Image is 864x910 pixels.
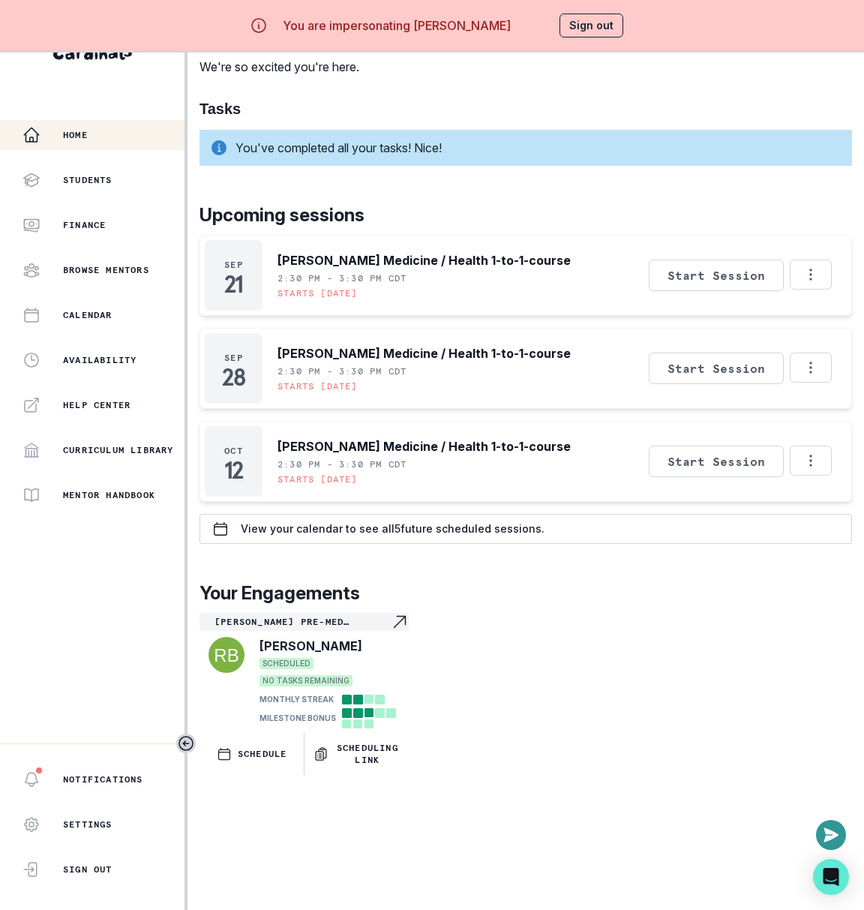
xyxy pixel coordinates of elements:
[649,353,784,384] button: Start Session
[224,277,243,292] p: 21
[259,694,334,705] p: MONTHLY STREAK
[199,100,852,118] h1: Tasks
[259,637,362,655] p: [PERSON_NAME]
[63,129,88,141] p: Home
[63,354,136,366] p: Availability
[813,859,849,895] div: Open Intercom Messenger
[208,637,244,673] img: svg
[199,580,852,607] p: Your Engagements
[277,437,571,455] p: [PERSON_NAME] Medicine / Health 1-to-1-course
[304,733,409,775] button: Scheduling Link
[790,446,832,476] button: Options
[199,733,304,775] button: SCHEDULE
[559,14,623,38] button: Sign out
[63,773,143,785] p: Notifications
[277,365,406,377] p: 2:30 PM - 3:30 PM CDT
[63,174,112,186] p: Students
[259,713,336,724] p: MILESTONE BONUS
[790,353,832,383] button: Options
[277,344,571,362] p: [PERSON_NAME] Medicine / Health 1-to-1-course
[63,399,130,411] p: Help Center
[63,264,149,276] p: Browse Mentors
[199,130,852,166] div: You've completed all your tasks! Nice!
[238,748,287,760] p: SCHEDULE
[277,287,358,299] p: Starts [DATE]
[334,742,400,766] p: Scheduling Link
[241,523,544,535] p: View your calendar to see all 5 future scheduled sessions.
[259,658,313,669] span: SCHEDULED
[63,818,112,830] p: Settings
[277,272,406,284] p: 2:30 PM - 3:30 PM CDT
[224,352,243,364] p: Sep
[283,17,511,35] p: You are impersonating [PERSON_NAME]
[277,473,358,485] p: Starts [DATE]
[214,616,391,628] p: [PERSON_NAME] Pre-Med Exploratory Mentorship
[259,675,352,686] span: NO TASKS REMAINING
[649,446,784,477] button: Start Session
[224,463,243,478] p: 12
[63,219,106,231] p: Finance
[277,380,358,392] p: Starts [DATE]
[63,489,155,501] p: Mentor Handbook
[224,445,243,457] p: Oct
[176,734,196,753] button: Toggle sidebar
[224,259,243,271] p: Sep
[199,613,409,727] a: [PERSON_NAME] Pre-Med Exploratory MentorshipNavigate to engagement page[PERSON_NAME]SCHEDULEDNO T...
[63,863,112,875] p: Sign Out
[816,820,846,850] button: Open or close messaging widget
[63,309,112,321] p: Calendar
[222,370,244,385] p: 28
[277,251,571,269] p: [PERSON_NAME] Medicine / Health 1-to-1-course
[199,58,359,76] p: We're so excited you're here.
[391,613,409,631] svg: Navigate to engagement page
[199,202,852,229] p: Upcoming sessions
[790,260,832,290] button: Options
[277,458,406,470] p: 2:30 PM - 3:30 PM CDT
[63,444,174,456] p: Curriculum Library
[649,260,784,291] button: Start Session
